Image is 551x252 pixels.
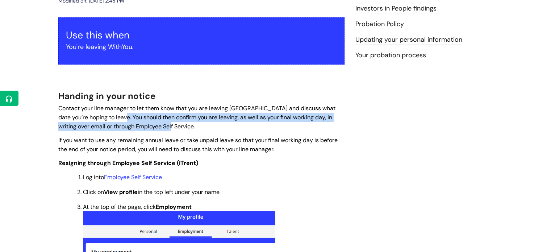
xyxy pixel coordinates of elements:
[104,188,138,196] strong: View profile
[83,173,162,181] span: Log into
[355,51,426,60] a: Your probation process
[355,20,404,29] a: Probation Policy
[58,104,335,130] span: Contact your line manager to let them know that you are leaving [GEOGRAPHIC_DATA] and discuss wha...
[355,35,462,45] a: Updating your personal information
[355,4,437,13] a: Investors in People findings
[66,29,337,41] h3: Use this when
[83,203,192,211] span: At the top of the page, click
[156,203,192,211] strong: Employment
[58,159,198,167] span: Resigning through Employee Self Service (iTrent)
[104,173,162,181] a: Employee Self Service
[66,41,337,53] p: You're leaving WithYou.
[83,188,220,196] span: Click on in the top left under your name
[58,90,155,102] span: Handing in your notice
[58,136,338,153] span: If you want to use any remaining annual leave or take unpaid leave so that your final working day...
